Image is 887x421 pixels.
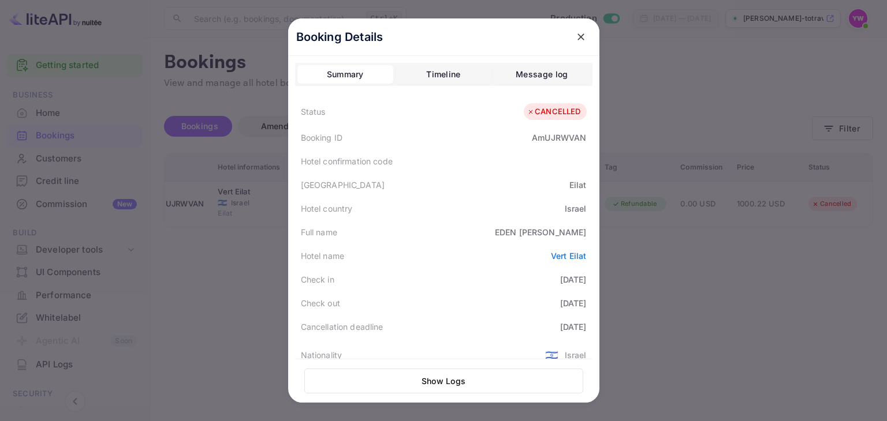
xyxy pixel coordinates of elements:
[396,65,491,84] button: Timeline
[551,251,587,261] a: Vert Eilat
[296,28,383,46] p: Booking Details
[301,179,385,191] div: [GEOGRAPHIC_DATA]
[301,349,342,361] div: Nationality
[304,369,583,393] button: Show Logs
[560,297,587,309] div: [DATE]
[327,67,364,81] div: Summary
[495,226,587,238] div: EDEN [PERSON_NAME]
[301,297,340,309] div: Check out
[301,155,393,167] div: Hotel confirmation code
[532,131,586,144] div: AmUJRWVAN
[301,226,337,238] div: Full name
[565,349,587,361] div: Israel
[301,106,326,118] div: Status
[527,106,580,118] div: CANCELLED
[301,250,345,262] div: Hotel name
[301,321,383,333] div: Cancellation deadline
[297,65,393,84] button: Summary
[571,27,591,47] button: close
[516,67,568,81] div: Message log
[545,344,558,365] span: United States
[560,321,587,333] div: [DATE]
[426,67,460,81] div: Timeline
[494,65,590,84] button: Message log
[560,273,587,285] div: [DATE]
[301,131,343,144] div: Booking ID
[565,202,587,215] div: Israel
[301,202,353,215] div: Hotel country
[301,273,334,285] div: Check in
[569,179,587,191] div: Eilat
